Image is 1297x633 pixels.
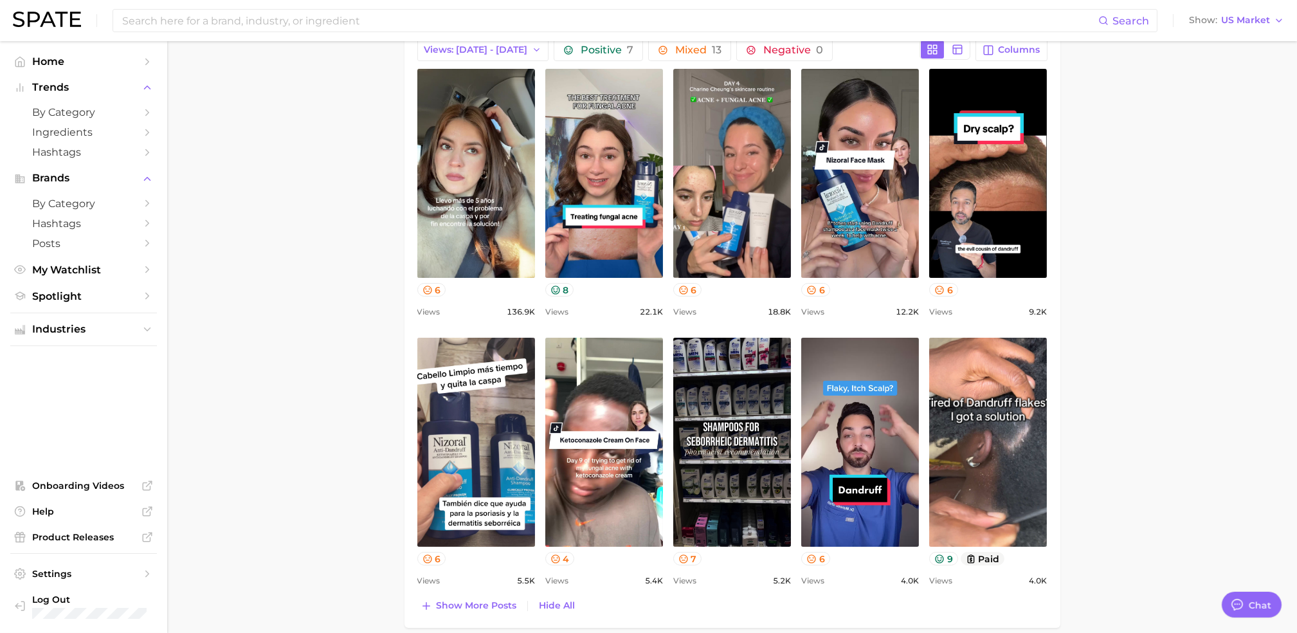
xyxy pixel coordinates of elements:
[801,304,824,320] span: Views
[10,214,157,234] a: Hashtags
[1029,573,1047,589] span: 4.0k
[32,324,135,335] span: Industries
[545,573,568,589] span: Views
[673,552,702,565] button: 7
[581,45,633,55] span: Positive
[32,568,135,580] span: Settings
[417,283,446,297] button: 6
[32,82,135,93] span: Trends
[417,552,446,565] button: 6
[32,126,135,138] span: Ingredients
[10,78,157,97] button: Trends
[673,283,702,297] button: 6
[545,552,575,565] button: 4
[763,45,823,55] span: Negative
[1112,15,1149,27] span: Search
[32,594,154,605] span: Log Out
[929,552,958,565] button: 9
[507,304,535,320] span: 136.9k
[10,51,157,71] a: Home
[10,122,157,142] a: Ingredients
[10,476,157,495] a: Onboarding Videos
[32,480,135,491] span: Onboarding Videos
[32,106,135,118] span: by Category
[627,44,633,56] span: 7
[32,237,135,250] span: Posts
[929,573,952,589] span: Views
[10,169,157,188] button: Brands
[961,552,1005,565] button: paid
[121,10,1098,32] input: Search here for a brand, industry, or ingredient
[32,506,135,517] span: Help
[417,304,440,320] span: Views
[901,573,919,589] span: 4.0k
[32,172,135,184] span: Brands
[436,600,516,611] span: Show more posts
[929,304,952,320] span: Views
[10,590,157,623] a: Log out. Currently logged in with e-mail alyson.delaney@loreal.com.
[773,573,791,589] span: 5.2k
[712,44,721,56] span: 13
[32,197,135,210] span: by Category
[673,573,696,589] span: Views
[801,573,824,589] span: Views
[32,217,135,230] span: Hashtags
[10,260,157,280] a: My Watchlist
[10,102,157,122] a: by Category
[32,264,135,276] span: My Watchlist
[896,304,919,320] span: 12.2k
[417,573,440,589] span: Views
[801,283,830,297] button: 6
[13,12,81,27] img: SPATE
[929,283,958,297] button: 6
[1189,17,1217,24] span: Show
[10,142,157,162] a: Hashtags
[675,45,721,55] span: Mixed
[32,146,135,158] span: Hashtags
[1029,304,1047,320] span: 9.2k
[10,234,157,253] a: Posts
[10,320,157,339] button: Industries
[32,55,135,68] span: Home
[536,597,578,614] button: Hide All
[424,44,528,55] span: Views: [DATE] - [DATE]
[545,304,568,320] span: Views
[768,304,791,320] span: 18.8k
[801,552,830,565] button: 6
[10,527,157,547] a: Product Releases
[539,600,575,611] span: Hide All
[975,39,1047,61] button: Columns
[999,44,1040,55] span: Columns
[32,531,135,543] span: Product Releases
[645,573,663,589] span: 5.4k
[417,39,549,61] button: Views: [DATE] - [DATE]
[10,564,157,583] a: Settings
[10,194,157,214] a: by Category
[10,502,157,521] a: Help
[816,44,823,56] span: 0
[32,290,135,302] span: Spotlight
[1221,17,1270,24] span: US Market
[1186,12,1287,29] button: ShowUS Market
[10,286,157,306] a: Spotlight
[545,283,574,297] button: 8
[417,597,520,615] button: Show more posts
[673,304,696,320] span: Views
[640,304,663,320] span: 22.1k
[517,573,535,589] span: 5.5k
